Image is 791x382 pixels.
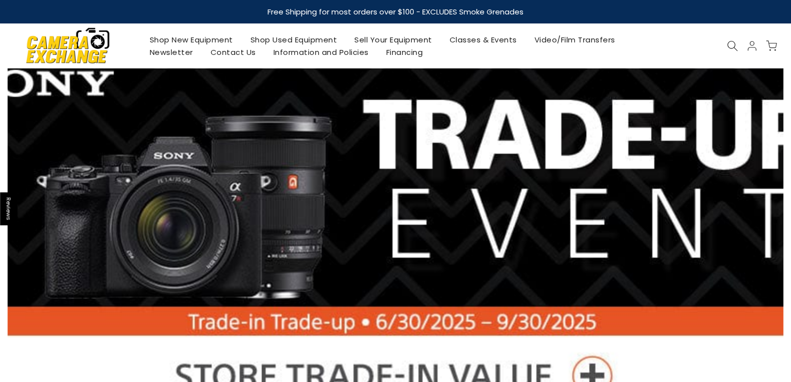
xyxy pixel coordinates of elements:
a: Information and Policies [264,46,377,58]
a: Shop Used Equipment [242,33,346,46]
a: Video/Film Transfers [526,33,624,46]
a: Contact Us [202,46,264,58]
strong: Free Shipping for most orders over $100 - EXCLUDES Smoke Grenades [267,6,524,17]
a: Classes & Events [441,33,526,46]
a: Financing [377,46,432,58]
a: Shop New Equipment [141,33,242,46]
a: Newsletter [141,46,202,58]
a: Sell Your Equipment [346,33,441,46]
